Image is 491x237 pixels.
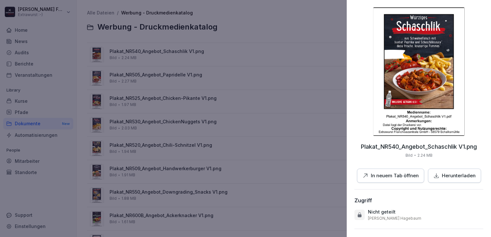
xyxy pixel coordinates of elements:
[357,169,424,183] button: In neuem Tab öffnen
[442,172,476,180] p: Herunterladen
[373,7,464,136] img: thumbnail
[428,169,481,183] button: Herunterladen
[371,172,419,180] p: In neuem Tab öffnen
[368,216,421,221] p: [PERSON_NAME] Hagebaum
[354,197,372,204] div: Zugriff
[406,153,413,158] p: Bild
[417,153,433,158] p: 2.24 MB
[368,209,396,215] p: Nicht geteilt
[361,144,477,150] p: Plakat_NR540_Angebot_Schaschlik V1.png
